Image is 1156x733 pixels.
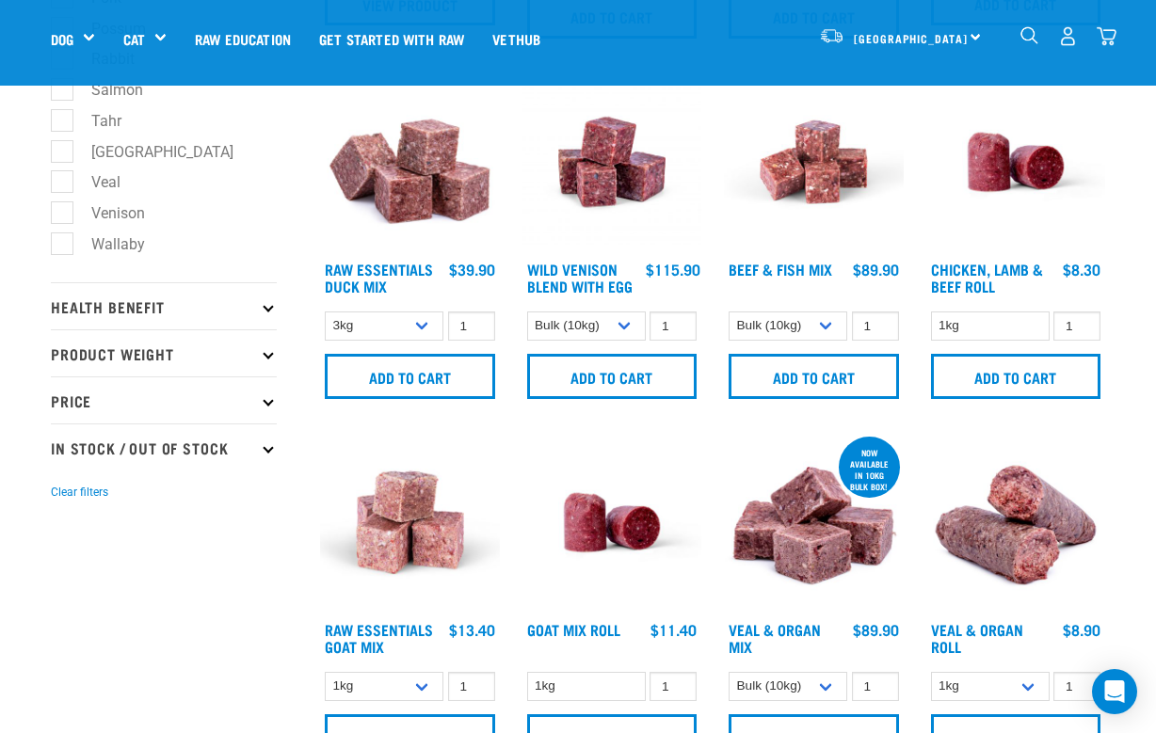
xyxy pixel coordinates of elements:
[527,264,633,290] a: Wild Venison Blend with Egg
[819,27,844,44] img: van-moving.png
[1063,261,1100,278] div: $8.30
[522,72,702,252] img: Venison Egg 1616
[305,1,478,76] a: Get started with Raw
[1053,311,1100,341] input: 1
[729,264,832,273] a: Beef & Fish Mix
[325,354,495,399] input: Add to cart
[1097,26,1116,46] img: home-icon@2x.png
[51,484,108,501] button: Clear filters
[650,311,697,341] input: 1
[320,72,500,252] img: ?1041 RE Lamb Mix 01
[931,264,1043,290] a: Chicken, Lamb & Beef Roll
[527,625,620,633] a: Goat Mix Roll
[478,1,554,76] a: Vethub
[325,625,433,650] a: Raw Essentials Goat Mix
[931,354,1101,399] input: Add to cart
[1058,26,1078,46] img: user.png
[522,433,702,613] img: Raw Essentials Chicken Lamb Beef Bulk Minced Raw Dog Food Roll Unwrapped
[852,672,899,701] input: 1
[854,35,968,41] span: [GEOGRAPHIC_DATA]
[926,72,1106,252] img: Raw Essentials Chicken Lamb Beef Bulk Minced Raw Dog Food Roll Unwrapped
[650,621,697,638] div: $11.40
[51,28,73,50] a: Dog
[926,433,1106,613] img: Veal Organ Mix Roll 01
[853,261,899,278] div: $89.90
[852,311,899,341] input: 1
[1063,621,1100,638] div: $8.90
[839,438,900,501] div: now available in 10kg bulk box!
[448,311,495,341] input: 1
[449,261,495,278] div: $39.90
[527,354,698,399] input: Add to cart
[51,329,277,376] p: Product Weight
[724,72,904,252] img: Beef Mackerel 1
[61,232,153,256] label: Wallaby
[449,621,495,638] div: $13.40
[51,423,277,470] p: In Stock / Out Of Stock
[1092,669,1137,714] div: Open Intercom Messenger
[181,1,305,76] a: Raw Education
[320,433,500,613] img: Goat M Ix 38448
[61,201,153,225] label: Venison
[931,625,1023,650] a: Veal & Organ Roll
[646,261,700,278] div: $115.90
[448,672,495,701] input: 1
[51,282,277,329] p: Health Benefit
[325,264,433,290] a: Raw Essentials Duck Mix
[123,28,145,50] a: Cat
[724,433,904,613] img: 1158 Veal Organ Mix 01
[1020,26,1038,44] img: home-icon-1@2x.png
[61,109,129,133] label: Tahr
[51,376,277,423] p: Price
[61,140,241,164] label: [GEOGRAPHIC_DATA]
[1053,672,1100,701] input: 1
[650,672,697,701] input: 1
[729,625,821,650] a: Veal & Organ Mix
[853,621,899,638] div: $89.90
[61,170,128,194] label: Veal
[729,354,899,399] input: Add to cart
[61,78,151,102] label: Salmon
